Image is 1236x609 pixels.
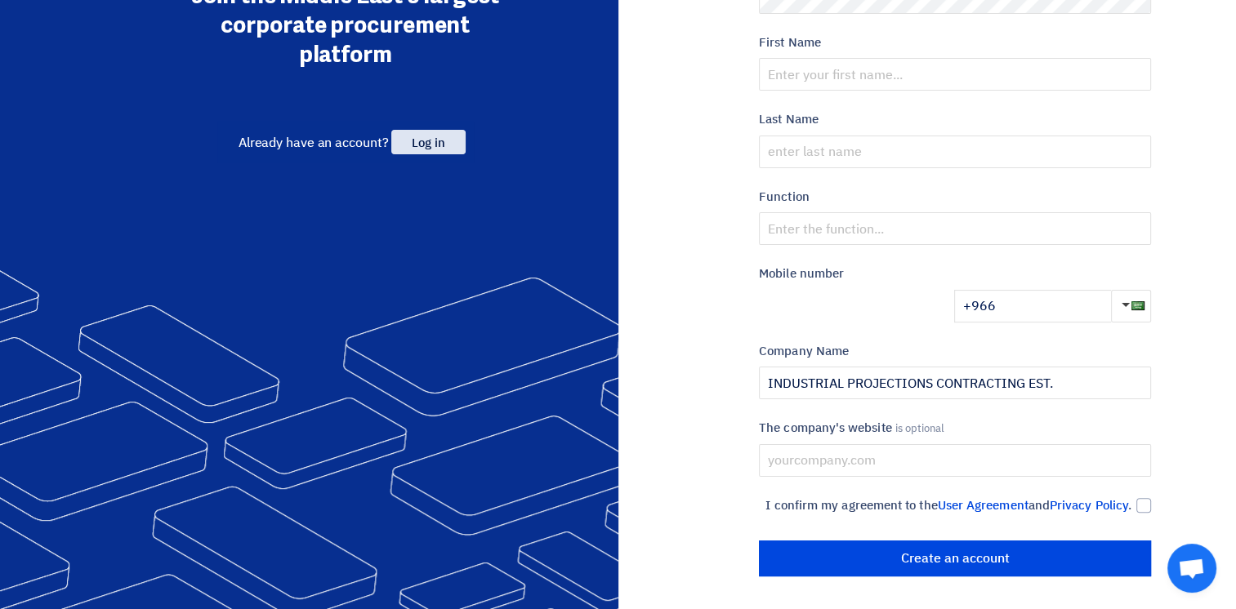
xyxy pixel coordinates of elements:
[759,444,1151,477] input: yourcompany.com
[239,133,389,153] span: Already have an account?
[759,58,1151,91] input: Enter your first name...
[759,342,849,360] font: Company Name
[759,419,948,437] font: The company's website
[391,130,465,154] span: Log in
[759,264,1151,283] label: Mobile number
[759,136,1151,168] input: enter last name
[1167,544,1216,593] div: Open chat
[954,290,1111,322] input: Enter the mobile number...
[765,496,1131,515] span: I confirm my agreement to the and .
[895,420,945,436] span: is optional
[1050,496,1128,514] a: Privacy Policy
[759,110,819,128] font: Last Name
[759,540,1151,576] input: Create an account
[938,496,1029,514] a: User Agreement
[759,33,821,51] font: First Name
[759,367,1151,399] input: Enter the name of the company
[759,188,810,206] font: Function
[391,133,465,153] a: Log in
[759,212,1151,245] input: Enter the function...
